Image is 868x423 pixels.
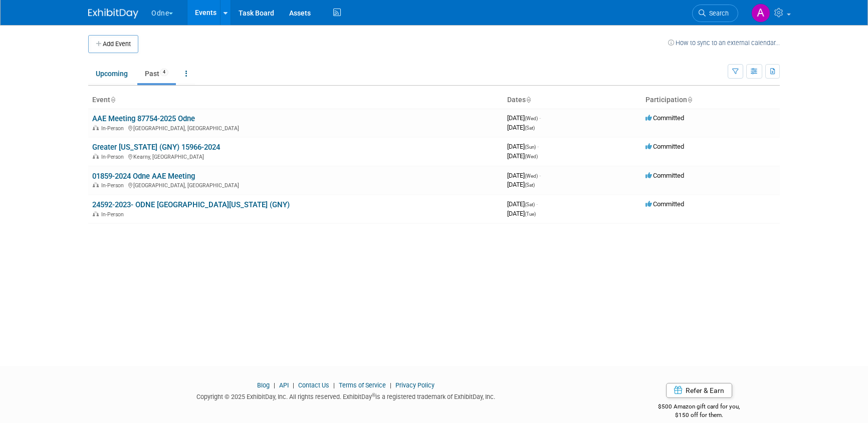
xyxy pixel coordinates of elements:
span: 4 [160,69,168,76]
span: (Sat) [525,182,535,188]
span: Committed [645,143,684,150]
th: Event [88,92,503,109]
a: Sort by Participation Type [687,96,692,104]
img: In-Person Event [93,154,99,159]
a: Blog [257,381,270,389]
a: Contact Us [298,381,329,389]
span: (Wed) [525,173,538,179]
span: (Sun) [525,144,536,150]
a: Sort by Start Date [526,96,531,104]
span: [DATE] [507,172,541,179]
a: Refer & Earn [666,383,732,398]
span: [DATE] [507,200,538,208]
span: In-Person [101,182,127,189]
span: In-Person [101,125,127,132]
a: Privacy Policy [395,381,435,389]
a: Past4 [137,64,176,83]
span: | [290,381,297,389]
div: Copyright © 2025 ExhibitDay, Inc. All rights reserved. ExhibitDay is a registered trademark of Ex... [88,390,603,401]
img: ExhibitDay [88,9,138,19]
span: [DATE] [507,210,536,217]
button: Add Event [88,35,138,53]
div: $500 Amazon gift card for you, [618,396,780,419]
span: [DATE] [507,124,535,131]
a: Terms of Service [339,381,386,389]
th: Participation [641,92,780,109]
span: - [539,114,541,122]
span: Committed [645,114,684,122]
a: API [279,381,289,389]
span: Committed [645,200,684,208]
a: AAE Meeting 87754-2025 Odne [92,114,195,123]
div: Kearny, [GEOGRAPHIC_DATA] [92,152,499,160]
span: (Tue) [525,211,536,217]
span: [DATE] [507,114,541,122]
span: | [271,381,278,389]
span: [DATE] [507,152,538,160]
span: | [387,381,394,389]
a: Sort by Event Name [110,96,115,104]
span: - [536,200,538,208]
div: [GEOGRAPHIC_DATA], [GEOGRAPHIC_DATA] [92,124,499,132]
img: In-Person Event [93,182,99,187]
span: - [537,143,539,150]
span: Search [706,10,729,17]
span: [DATE] [507,143,539,150]
th: Dates [503,92,641,109]
span: Committed [645,172,684,179]
a: 24592-2023- ODNE [GEOGRAPHIC_DATA][US_STATE] (GNY) [92,200,290,209]
a: 01859-2024 Odne AAE Meeting [92,172,195,181]
a: Greater [US_STATE] (GNY) 15966-2024 [92,143,220,152]
img: In-Person Event [93,125,99,130]
span: In-Person [101,211,127,218]
span: (Sat) [525,202,535,207]
span: (Wed) [525,154,538,159]
img: In-Person Event [93,211,99,216]
span: (Wed) [525,116,538,121]
div: [GEOGRAPHIC_DATA], [GEOGRAPHIC_DATA] [92,181,499,189]
span: (Sat) [525,125,535,131]
span: | [331,381,337,389]
a: Search [692,5,738,22]
a: Upcoming [88,64,135,83]
span: [DATE] [507,181,535,188]
img: Art Stewart [751,4,770,23]
sup: ® [372,392,375,398]
div: $150 off for them. [618,411,780,419]
span: - [539,172,541,179]
span: In-Person [101,154,127,160]
a: How to sync to an external calendar... [668,39,780,47]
